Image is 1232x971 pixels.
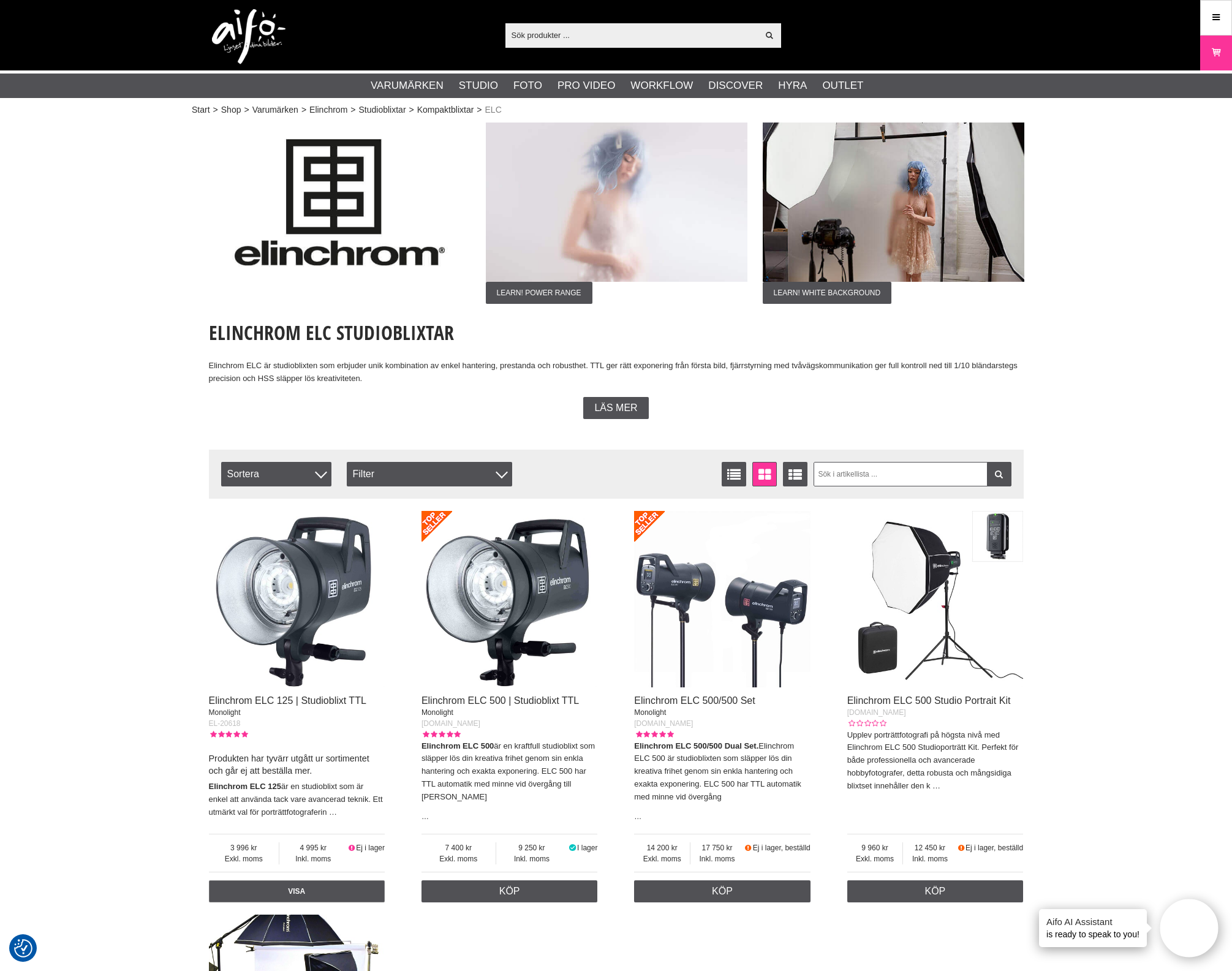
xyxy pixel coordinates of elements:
a: Shop [221,104,241,116]
a: Annons:004 ban-elin-elc-005.jpgLearn! Power Range [486,123,747,304]
a: Kompaktblixtar [417,104,474,116]
input: Sök i artikellista ... [814,462,1011,486]
a: Varumärken [252,104,298,116]
a: Pro Video [557,78,615,94]
span: Exkl. moms [209,853,279,864]
span: Inkl. moms [690,853,744,864]
p: Upplev porträttfotografi på högsta nivå med Elinchrom ELC 500 Studioporträtt Kit. Perfekt för båd... [847,729,1024,793]
div: Kundbetyg: 5.00 [634,729,673,740]
a: Outlet [822,78,863,94]
a: Visa [209,880,385,902]
p: Elinchrom ELC är studioblixten som erbjuder unik kombination av enkel hantering, prestanda och ro... [209,360,1024,385]
h4: Aifo AI Assistant [1046,915,1139,928]
img: Elinchrom ELC 500/500 Set [634,511,811,687]
span: Sortera [221,462,331,486]
span: > [213,104,218,116]
span: 7 400 [421,842,496,853]
a: Start [192,104,210,116]
a: Studio [459,78,498,94]
a: Discover [708,78,763,94]
div: Kundbetyg: 5.00 [209,729,248,740]
span: EL-20618 [209,719,241,728]
p: Elinchrom ELC 500 är studioblixten som släpper lös din kreativa frihet genom sin enkla hantering ... [634,740,811,804]
span: Ej i lager, beställd [753,844,811,852]
span: 9 250 [496,842,568,853]
span: Läs mer [594,402,637,414]
span: 12 450 [903,842,956,853]
span: > [244,104,249,116]
i: Beställd [956,844,966,852]
a: Köp [847,880,1024,902]
a: Elinchrom ELC 500/500 Set [634,695,755,706]
span: 4 995 [279,842,347,853]
span: 14 200 [634,842,690,853]
img: Annons:003 ban-elin-logga.jpg [209,123,471,282]
strong: Elinchrom ELC 500 [421,741,494,750]
a: … [634,812,641,821]
img: Annons:005 ban-elin-elc-006.jpg [763,123,1024,282]
span: Ej i lager, beställd [966,844,1023,852]
img: Annons:004 ban-elin-elc-005.jpg [486,123,747,282]
img: Elinchrom ELC 500 Studio Portrait Kit [847,511,1024,687]
span: Exkl. moms [847,853,903,864]
span: Learn! Power Range [486,282,592,304]
i: Beställd [744,844,753,852]
a: Hyra [778,78,807,94]
span: [DOMAIN_NAME] [634,719,693,728]
img: logo.png [212,9,285,64]
span: [DOMAIN_NAME] [421,719,480,728]
a: Annons:005 ban-elin-elc-006.jpgLearn! White Background [763,123,1024,304]
div: Filter [347,462,512,486]
a: Köp [421,880,598,902]
span: > [301,104,306,116]
span: Monolight [634,708,666,717]
a: Filtrera [987,462,1011,486]
strong: Elinchrom ELC 125 [209,782,281,791]
strong: Elinchrom ELC 500/500 Dual Set. [634,741,758,750]
a: Workflow [630,78,693,94]
div: Kundbetyg: 5.00 [421,729,461,740]
a: Elinchrom ELC 500 Studio Portrait Kit [847,695,1011,706]
a: Fönstervisning [752,462,777,486]
img: Elinchrom ELC 125 | Studioblixt TTL [209,511,385,687]
span: Exkl. moms [421,853,496,864]
a: … [421,812,429,821]
span: > [350,104,355,116]
span: Inkl. moms [496,853,568,864]
img: Elinchrom ELC 500 | Studioblixt TTL [421,511,598,687]
span: Ej i lager [356,844,385,852]
div: Kundbetyg: 0 [847,718,886,729]
span: Learn! White Background [763,282,892,304]
h4: Produkten har tyvärr utgått ur sortimentet och går ej att beställa mer. [209,752,385,777]
a: Foto [513,78,542,94]
span: ELC [485,104,502,116]
a: … [932,781,940,790]
span: Monolight [209,708,241,717]
span: Inkl. moms [903,853,956,864]
div: is ready to speak to you! [1039,909,1147,947]
span: Monolight [421,708,453,717]
i: I lager [567,844,577,852]
a: … [329,807,337,817]
a: Köp [634,880,811,902]
span: 17 750 [690,842,744,853]
span: > [409,104,414,116]
img: Revisit consent button [14,939,32,958]
input: Sök produkter ... [505,26,758,44]
a: Elinchrom [309,104,347,116]
span: Inkl. moms [279,853,347,864]
button: Samtyckesinställningar [14,937,32,959]
p: är en studioblixt som är enkel att använda tack vare avancerad teknik. Ett utmärkt val för porträ... [209,780,385,818]
i: Ej i lager [347,844,357,852]
span: > [477,104,482,116]
span: I lager [577,844,597,852]
span: 3 996 [209,842,279,853]
span: Exkl. moms [634,853,690,864]
span: 9 960 [847,842,903,853]
a: Varumärken [371,78,444,94]
a: Studioblixtar [359,104,406,116]
a: Elinchrom ELC 125 | Studioblixt TTL [209,695,366,706]
a: Utökad listvisning [783,462,807,486]
h1: Elinchrom ELC Studioblixtar [209,319,1024,346]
